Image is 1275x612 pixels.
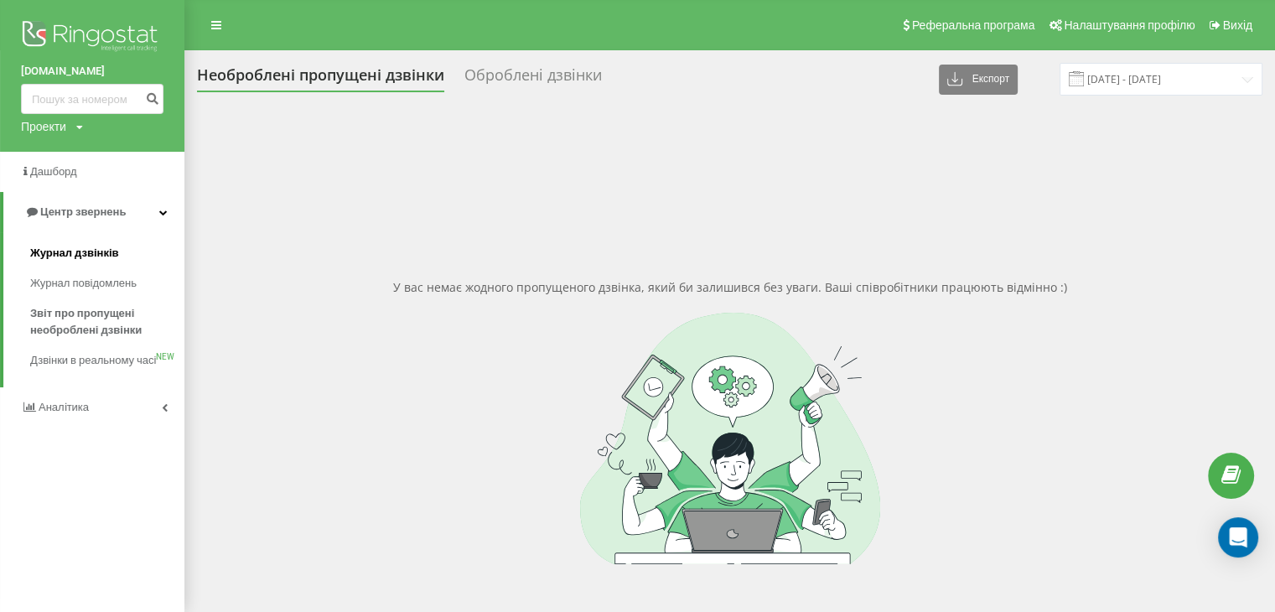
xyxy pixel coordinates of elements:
a: Дзвінки в реальному часіNEW [30,345,184,376]
img: Ringostat logo [21,17,163,59]
a: Звіт про пропущені необроблені дзвінки [30,298,184,345]
a: [DOMAIN_NAME] [21,63,163,80]
span: Журнал повідомлень [30,275,137,292]
button: Експорт [939,65,1018,95]
a: Центр звернень [3,192,184,232]
span: Дашборд [30,165,77,178]
span: Аналiтика [39,401,89,413]
span: Вихід [1223,18,1252,32]
span: Журнал дзвінків [30,245,119,262]
div: Необроблені пропущені дзвінки [197,66,444,92]
span: Налаштування профілю [1064,18,1195,32]
a: Журнал повідомлень [30,268,184,298]
a: Журнал дзвінків [30,238,184,268]
div: Open Intercom Messenger [1218,517,1258,558]
div: Оброблені дзвінки [464,66,602,92]
span: Звіт про пропущені необроблені дзвінки [30,305,176,339]
span: Центр звернень [40,205,126,218]
span: Реферальна програма [912,18,1035,32]
input: Пошук за номером [21,84,163,114]
span: Дзвінки в реальному часі [30,352,156,369]
div: Проекти [21,118,66,135]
